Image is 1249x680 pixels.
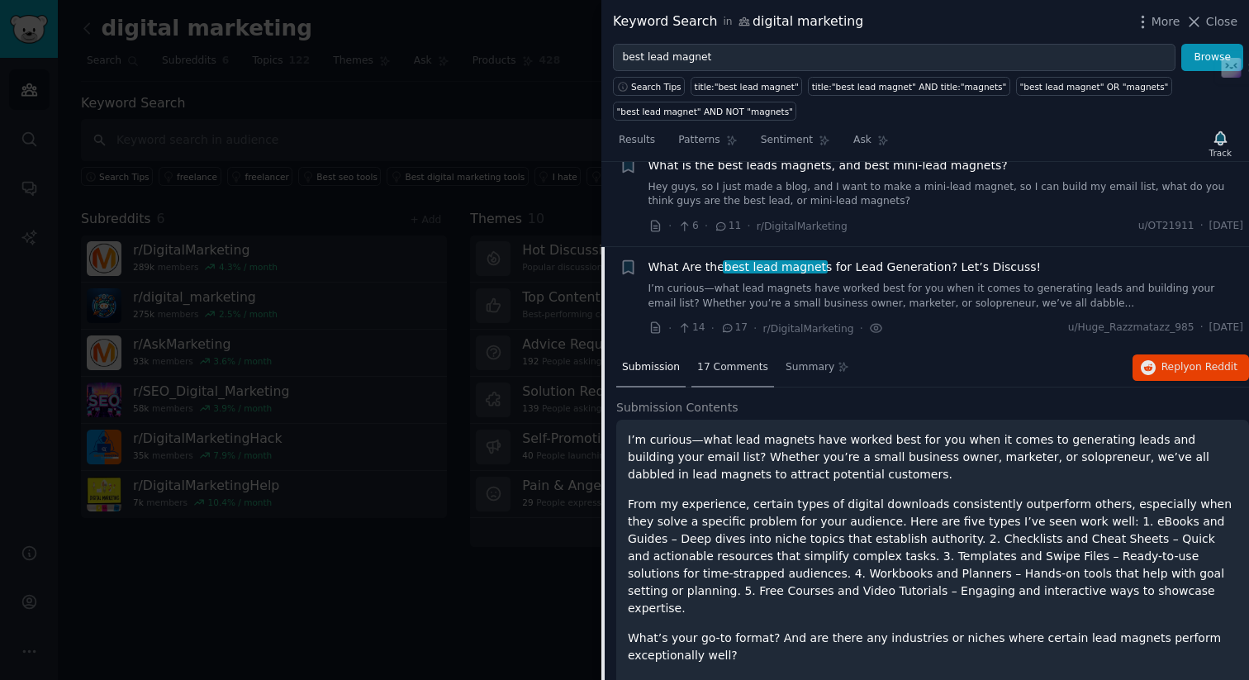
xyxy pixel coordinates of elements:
div: title:"best lead magnet" AND title:"magnets" [812,81,1007,93]
span: · [747,217,750,235]
a: I’m curious—what lead magnets have worked best for you when it comes to generating leads and buil... [648,282,1244,311]
span: Summary [786,360,834,375]
a: title:"best lead magnet" AND title:"magnets" [808,77,1010,96]
span: [DATE] [1209,321,1243,335]
span: · [705,217,708,235]
button: Search Tips [613,77,685,96]
a: Ask [848,127,895,161]
p: From my experience, certain types of digital downloads consistently outperform others, especially... [628,496,1237,617]
span: on Reddit [1190,361,1237,373]
p: What’s your go-to format? And are there any industries or niches where certain lead magnets perfo... [628,630,1237,664]
span: Close [1206,13,1237,31]
span: Patterns [678,133,719,148]
span: · [668,320,672,337]
span: Reply [1161,360,1237,375]
button: More [1134,13,1180,31]
span: · [1200,219,1204,234]
a: title:"best lead magnet" [691,77,802,96]
span: · [860,320,863,337]
a: What is the best leads magnets, and best mini-lead magnets? [648,157,1008,174]
span: Sentiment [761,133,813,148]
input: Try a keyword related to your business [613,44,1175,72]
span: 17 Comments [697,360,768,375]
a: Patterns [672,127,743,161]
span: 11 [714,219,741,234]
span: best lead magnet [723,260,828,273]
span: 14 [677,321,705,335]
span: 17 [720,321,748,335]
span: · [668,217,672,235]
span: r/DigitalMarketing [757,221,848,232]
span: [DATE] [1209,219,1243,234]
a: Results [613,127,661,161]
span: · [753,320,757,337]
span: Ask [853,133,871,148]
span: u/OT21911 [1138,219,1194,234]
span: Submission [622,360,680,375]
a: Sentiment [755,127,836,161]
div: title:"best lead magnet" [695,81,799,93]
button: Replyon Reddit [1133,354,1249,381]
button: Close [1185,13,1237,31]
span: More [1152,13,1180,31]
div: "best lead magnet" OR "magnets" [1019,81,1168,93]
a: What Are thebest lead magnets for Lead Generation? Let’s Discuss! [648,259,1042,276]
span: Submission Contents [616,399,738,416]
div: Track [1209,147,1232,159]
span: · [711,320,715,337]
a: "best lead magnet" OR "magnets" [1016,77,1172,96]
span: · [1200,321,1204,335]
span: What Are the s for Lead Generation? Let’s Discuss! [648,259,1042,276]
div: "best lead magnet" AND NOT "magnets" [617,106,793,117]
span: r/DigitalMarketing [763,323,854,335]
a: Hey guys, so I just made a blog, and I want to make a mini-lead magnet, so I can build my email l... [648,180,1244,209]
p: I’m curious—what lead magnets have worked best for you when it comes to generating leads and buil... [628,431,1237,483]
a: "best lead magnet" AND NOT "magnets" [613,102,796,121]
span: 6 [677,219,698,234]
button: Track [1204,126,1237,161]
div: Keyword Search digital marketing [613,12,863,32]
span: in [723,15,732,30]
span: Results [619,133,655,148]
span: Search Tips [631,81,681,93]
span: u/Huge_Razzmatazz_985 [1068,321,1194,335]
button: Browse [1181,44,1243,72]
